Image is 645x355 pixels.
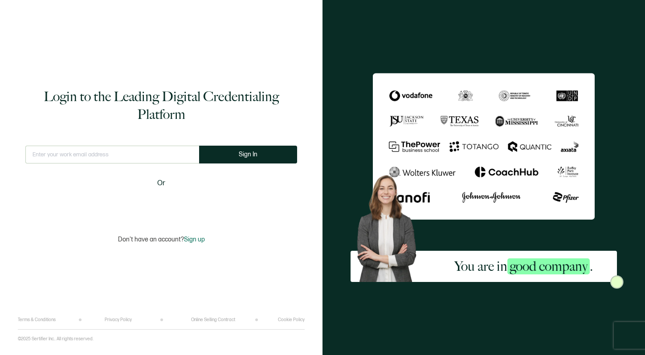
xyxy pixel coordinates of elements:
[454,257,593,275] h2: You are in .
[118,236,205,243] p: Don't have an account?
[184,236,205,243] span: Sign up
[24,88,298,123] h1: Login to the Leading Digital Credentialing Platform
[351,170,430,282] img: Sertifier Login - You are in <span class="strong-h">good company</span>. Hero
[199,146,297,163] button: Sign In
[191,317,235,322] a: Online Selling Contract
[106,195,217,214] iframe: Sign in with Google Button
[25,146,199,163] input: Enter your work email address
[278,317,305,322] a: Cookie Policy
[239,151,257,158] span: Sign In
[507,258,590,274] span: good company
[18,317,56,322] a: Terms & Conditions
[373,73,595,219] img: Sertifier Login - You are in <span class="strong-h">good company</span>.
[610,275,624,289] img: Sertifier Login
[18,336,94,342] p: ©2025 Sertifier Inc.. All rights reserved.
[157,178,165,189] span: Or
[105,317,132,322] a: Privacy Policy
